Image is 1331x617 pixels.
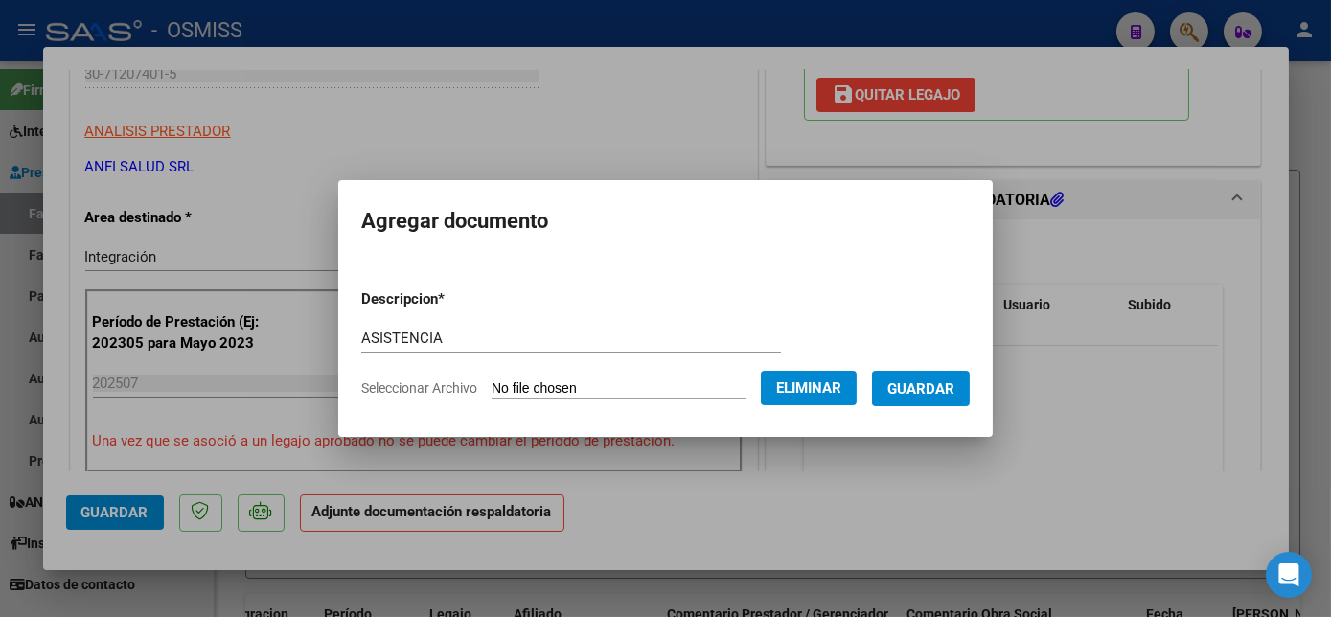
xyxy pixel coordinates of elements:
span: Seleccionar Archivo [361,380,477,396]
button: Guardar [872,371,970,406]
div: Open Intercom Messenger [1266,552,1312,598]
button: Eliminar [761,371,857,405]
h2: Agregar documento [361,203,970,240]
span: Guardar [887,380,954,398]
p: Descripcion [361,288,544,310]
span: Eliminar [776,379,841,397]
